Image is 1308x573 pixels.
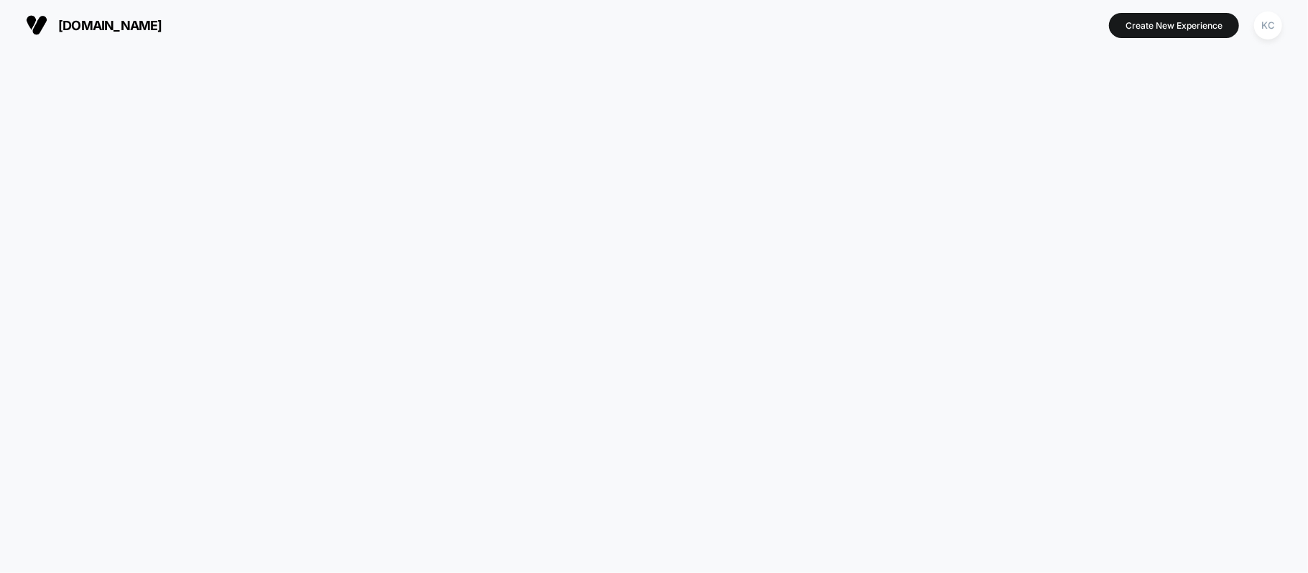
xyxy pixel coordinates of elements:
button: [DOMAIN_NAME] [22,14,167,37]
button: KC [1250,11,1286,40]
button: Create New Experience [1109,13,1239,38]
span: [DOMAIN_NAME] [58,18,162,33]
div: KC [1254,11,1282,39]
img: Visually logo [26,14,47,36]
